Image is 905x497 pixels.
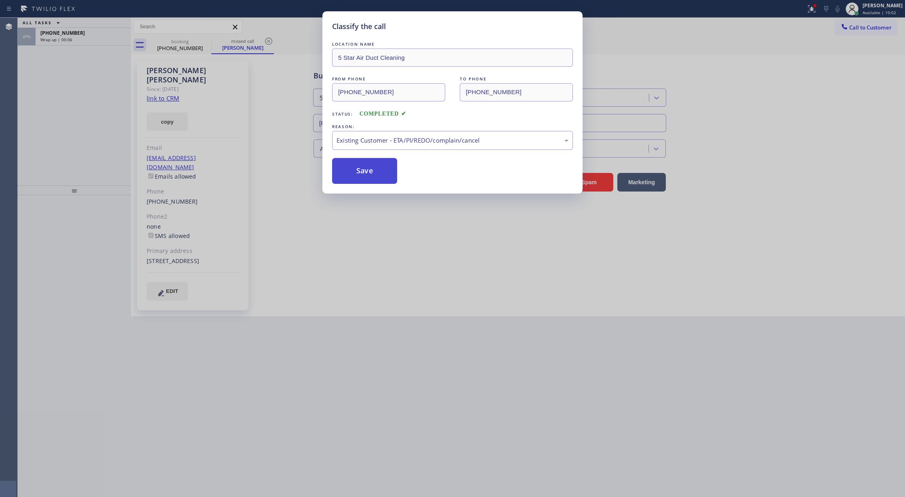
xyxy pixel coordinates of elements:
div: LOCATION NAME [332,40,573,48]
input: From phone [332,83,445,101]
button: Save [332,158,397,184]
div: REASON: [332,122,573,131]
div: Existing Customer - ETA/PI/REDO/complain/cancel [337,136,568,145]
input: To phone [460,83,573,101]
span: COMPLETED [360,111,406,117]
span: Status: [332,111,353,117]
h5: Classify the call [332,21,386,32]
div: FROM PHONE [332,75,445,83]
div: TO PHONE [460,75,573,83]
